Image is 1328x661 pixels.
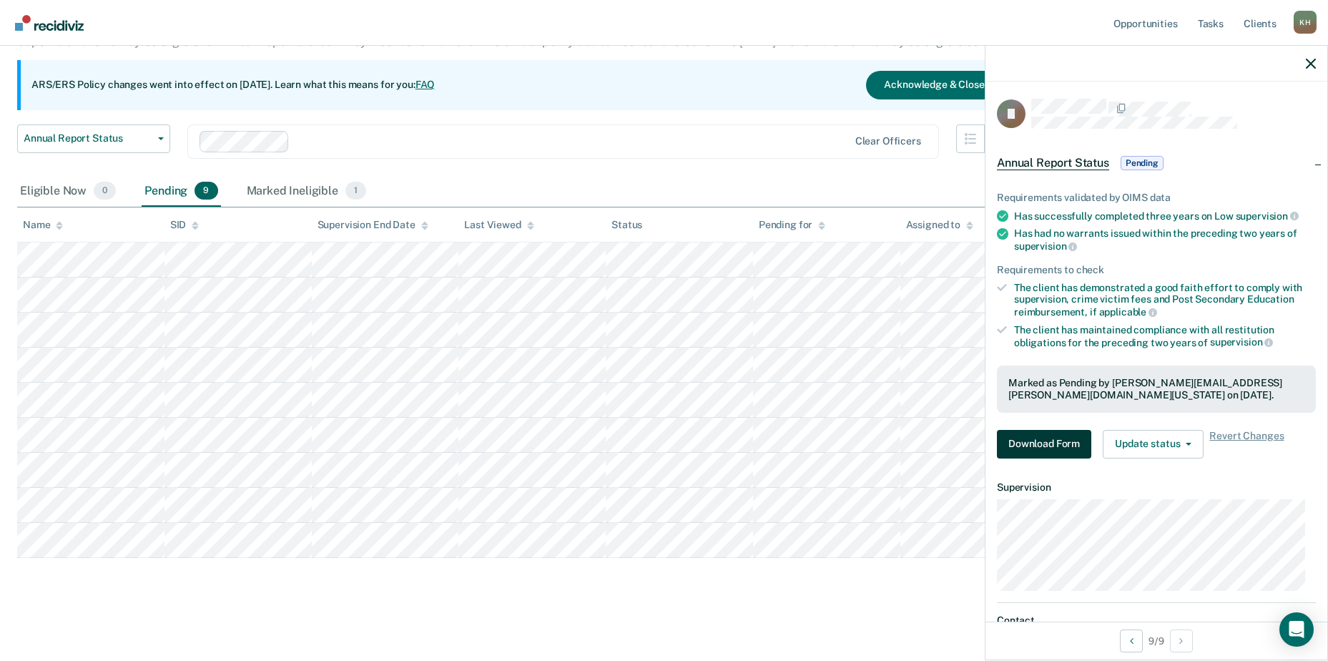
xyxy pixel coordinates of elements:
[464,219,533,231] div: Last Viewed
[1170,630,1193,652] button: Next Opportunity
[1236,210,1299,222] span: supervision
[1120,630,1143,652] button: Previous Opportunity
[1014,282,1316,318] div: The client has demonstrated a good faith effort to comply with supervision, crime victim fees and...
[1099,306,1157,318] span: applicable
[1014,227,1316,252] div: Has had no warrants issued within the preceding two years of
[345,182,366,200] span: 1
[15,15,84,31] img: Recidiviz
[195,182,217,200] span: 9
[1279,612,1314,647] div: Open Intercom Messenger
[759,219,825,231] div: Pending for
[985,140,1327,186] div: Annual Report StatusPending
[31,78,435,92] p: ARS/ERS Policy changes went into effect on [DATE]. Learn what this means for you:
[1014,240,1077,252] span: supervision
[997,156,1109,170] span: Annual Report Status
[244,176,370,207] div: Marked Ineligible
[1103,430,1204,459] button: Update status
[94,182,116,200] span: 0
[1209,430,1284,459] span: Revert Changes
[906,219,973,231] div: Assigned to
[170,219,200,231] div: SID
[1294,11,1317,34] button: Profile dropdown button
[1014,324,1316,348] div: The client has maintained compliance with all restitution obligations for the preceding two years of
[1008,377,1304,401] div: Marked as Pending by [PERSON_NAME][EMAIL_ADDRESS][PERSON_NAME][DOMAIN_NAME][US_STATE] on [DATE].
[997,430,1091,459] button: Download Form
[1294,11,1317,34] div: K H
[318,219,428,231] div: Supervision End Date
[1210,336,1273,348] span: supervision
[23,219,63,231] div: Name
[997,615,1316,627] dt: Contact
[866,71,1002,99] button: Acknowledge & Close
[1014,210,1316,222] div: Has successfully completed three years on Low
[997,430,1097,459] a: Navigate to form link
[997,481,1316,494] dt: Supervision
[855,135,921,147] div: Clear officers
[611,219,642,231] div: Status
[142,176,220,207] div: Pending
[17,176,119,207] div: Eligible Now
[985,622,1327,660] div: 9 / 9
[24,132,152,145] span: Annual Report Status
[997,264,1316,276] div: Requirements to check
[415,79,436,90] a: FAQ
[668,35,691,49] a: here
[1121,156,1164,170] span: Pending
[997,192,1316,204] div: Requirements validated by OIMS data
[17,35,999,49] p: Supervision clients may be eligible for Annual Report Status if they meet certain criteria. The o...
